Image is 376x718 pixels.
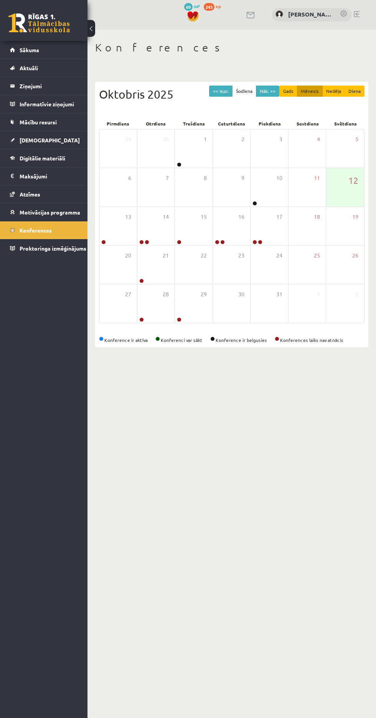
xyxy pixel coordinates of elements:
span: Proktoringa izmēģinājums [20,245,86,252]
div: Sestdiena [289,118,327,129]
span: 10 [276,174,282,182]
span: 13 [125,213,131,221]
a: Rīgas 1. Tālmācības vidusskola [8,13,70,33]
a: Mācību resursi [10,113,78,131]
span: 69 [184,3,193,11]
legend: Ziņojumi [20,77,78,95]
button: Diena [345,86,364,97]
span: 22 [201,251,207,260]
span: mP [194,3,200,9]
span: Motivācijas programma [20,209,80,216]
span: 1 [204,135,207,144]
span: 23 [238,251,244,260]
span: 3 [279,135,282,144]
span: [DEMOGRAPHIC_DATA] [20,137,80,144]
div: Pirmdiena [99,118,137,129]
span: 4 [317,135,320,144]
a: Maksājumi [10,167,78,185]
span: Konferences [20,227,52,234]
span: 5 [355,135,358,144]
span: 17 [276,213,282,221]
span: 19 [352,213,358,221]
span: 18 [314,213,320,221]
span: 24 [276,251,282,260]
span: 11 [314,174,320,182]
span: 21 [163,251,169,260]
a: Aktuāli [10,59,78,77]
legend: Maksājumi [20,167,78,185]
span: 2 [355,290,358,299]
button: << Iepr. [209,86,233,97]
h1: Konferences [95,41,368,54]
div: Trešdiena [175,118,213,129]
span: Atzīmes [20,191,40,198]
span: Aktuāli [20,64,38,71]
div: Otrdiena [137,118,175,129]
span: 7 [166,174,169,182]
a: Motivācijas programma [10,203,78,221]
span: 26 [352,251,358,260]
button: Nāk. >> [256,86,279,97]
span: 14 [163,213,169,221]
a: Digitālie materiāli [10,149,78,167]
div: Konference ir aktīva Konferenci var sākt Konference ir beigusies Konferences laiks nav atnācis [99,337,364,343]
div: Piekdiena [251,118,289,129]
span: 29 [201,290,207,299]
span: 30 [238,290,244,299]
span: 25 [314,251,320,260]
span: 9 [241,174,244,182]
a: 243 xp [204,3,224,9]
div: Ceturtdiena [213,118,251,129]
a: 69 mP [184,3,200,9]
span: 2 [241,135,244,144]
a: Informatīvie ziņojumi [10,95,78,113]
a: Atzīmes [10,185,78,203]
span: 8 [204,174,207,182]
a: Konferences [10,221,78,239]
a: [PERSON_NAME] [288,10,332,19]
span: 6 [128,174,131,182]
span: xp [216,3,221,9]
span: 243 [204,3,214,11]
span: 12 [348,174,358,187]
span: 1 [317,290,320,299]
div: Svētdiena [327,118,364,129]
span: Mācību resursi [20,119,57,125]
span: Sākums [20,46,39,53]
button: Gads [279,86,297,97]
a: Sākums [10,41,78,59]
span: 31 [276,290,282,299]
img: Edgars Freimanis [275,10,283,18]
div: Oktobris 2025 [99,86,364,103]
span: 29 [125,135,131,144]
button: Šodiena [232,86,256,97]
a: Ziņojumi [10,77,78,95]
span: Digitālie materiāli [20,155,65,162]
button: Nedēļa [322,86,345,97]
span: 15 [201,213,207,221]
span: 27 [125,290,131,299]
a: Proktoringa izmēģinājums [10,239,78,257]
button: Mēnesis [297,86,323,97]
legend: Informatīvie ziņojumi [20,95,78,113]
span: 20 [125,251,131,260]
a: [DEMOGRAPHIC_DATA] [10,131,78,149]
span: 30 [163,135,169,144]
span: 16 [238,213,244,221]
span: 28 [163,290,169,299]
